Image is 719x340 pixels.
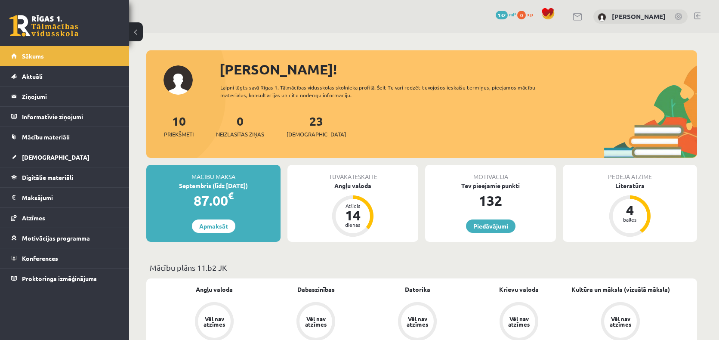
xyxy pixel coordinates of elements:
[563,181,697,238] a: Literatūra 4 balles
[150,262,694,273] p: Mācību plāns 11.b2 JK
[507,316,531,327] div: Vēl nav atzīmes
[11,188,118,207] a: Maksājumi
[22,107,118,127] legend: Informatīvie ziņojumi
[202,316,226,327] div: Vēl nav atzīmes
[146,190,281,211] div: 87.00
[287,113,346,139] a: 23[DEMOGRAPHIC_DATA]
[11,87,118,106] a: Ziņojumi
[22,87,118,106] legend: Ziņojumi
[287,130,346,139] span: [DEMOGRAPHIC_DATA]
[340,222,366,227] div: dienas
[405,285,430,294] a: Datorika
[608,316,633,327] div: Vēl nav atzīmes
[11,46,118,66] a: Sākums
[304,316,328,327] div: Vēl nav atzīmes
[22,173,73,181] span: Digitālie materiāli
[146,181,281,190] div: Septembris (līdz [DATE])
[340,208,366,222] div: 14
[196,285,233,294] a: Angļu valoda
[11,107,118,127] a: Informatīvie ziņojumi
[11,167,118,187] a: Digitālie materiāli
[219,59,697,80] div: [PERSON_NAME]!
[11,269,118,288] a: Proktoringa izmēģinājums
[617,217,643,222] div: balles
[22,72,43,80] span: Aktuāli
[146,165,281,181] div: Mācību maksa
[22,133,70,141] span: Mācību materiāli
[598,13,606,22] img: Sandra Letinska
[425,165,556,181] div: Motivācija
[22,214,45,222] span: Atzīmes
[563,165,697,181] div: Pēdējā atzīme
[9,15,78,37] a: Rīgas 1. Tālmācības vidusskola
[466,219,515,233] a: Piedāvājumi
[216,130,264,139] span: Neizlasītās ziņas
[22,153,89,161] span: [DEMOGRAPHIC_DATA]
[216,113,264,139] a: 0Neizlasītās ziņas
[287,181,418,190] div: Angļu valoda
[287,181,418,238] a: Angļu valoda Atlicis 14 dienas
[517,11,526,19] span: 0
[297,285,335,294] a: Dabaszinības
[11,66,118,86] a: Aktuāli
[340,203,366,208] div: Atlicis
[164,130,194,139] span: Priekšmeti
[220,83,551,99] div: Laipni lūgts savā Rīgas 1. Tālmācības vidusskolas skolnieka profilā. Šeit Tu vari redzēt tuvojošo...
[496,11,508,19] span: 132
[517,11,537,18] a: 0 xp
[11,127,118,147] a: Mācību materiāli
[496,11,516,18] a: 132 mP
[22,254,58,262] span: Konferences
[527,11,533,18] span: xp
[509,11,516,18] span: mP
[11,208,118,228] a: Atzīmes
[405,316,429,327] div: Vēl nav atzīmes
[617,203,643,217] div: 4
[425,190,556,211] div: 132
[22,275,97,282] span: Proktoringa izmēģinājums
[228,189,234,202] span: €
[499,285,539,294] a: Krievu valoda
[22,234,90,242] span: Motivācijas programma
[22,188,118,207] legend: Maksājumi
[22,52,44,60] span: Sākums
[11,228,118,248] a: Motivācijas programma
[612,12,666,21] a: [PERSON_NAME]
[563,181,697,190] div: Literatūra
[571,285,670,294] a: Kultūra un māksla (vizuālā māksla)
[192,219,235,233] a: Apmaksāt
[164,113,194,139] a: 10Priekšmeti
[425,181,556,190] div: Tev pieejamie punkti
[11,147,118,167] a: [DEMOGRAPHIC_DATA]
[287,165,418,181] div: Tuvākā ieskaite
[11,248,118,268] a: Konferences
